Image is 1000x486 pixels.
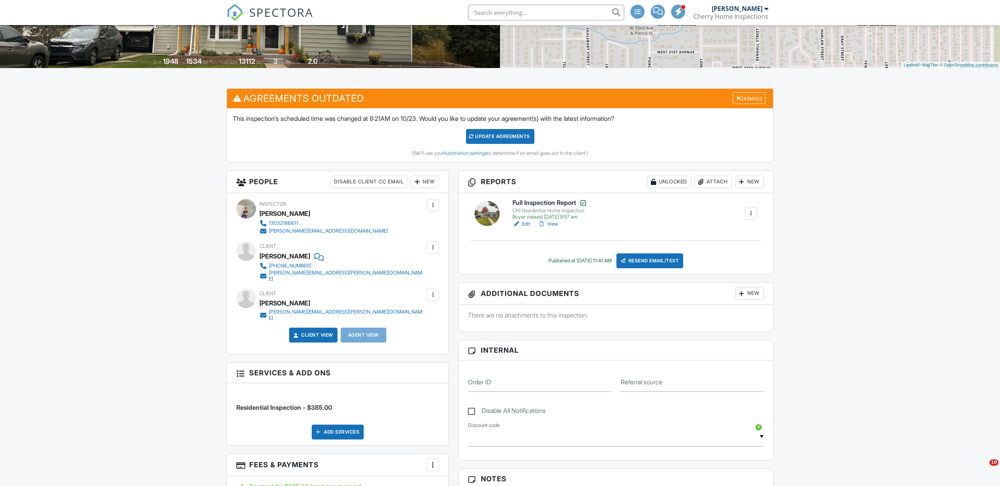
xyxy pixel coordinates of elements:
[512,214,587,220] div: Buyer viewed [DATE] 9:57 am
[259,291,276,296] span: Client
[227,454,448,476] h3: Fees & Payments
[239,57,255,65] div: 13112
[236,404,332,411] span: Residential Inspection - $385.00
[973,459,992,478] iframe: Intercom live chat
[902,62,1000,68] div: |
[647,176,691,188] div: Unlocked
[227,108,773,162] div: This inspection's scheduled time was changed at 8:21AM on 10/23. Would you like to update your ag...
[236,389,439,418] li: Service: Residential Inspection
[621,378,662,386] label: Referral source
[273,57,278,65] div: 3
[153,59,162,65] span: Built
[468,378,491,386] label: Order ID
[227,4,244,21] img: The Best Home Inspection Software - Spectora
[259,227,388,235] a: [PERSON_NAME][EMAIL_ADDRESS][DOMAIN_NAME]
[989,459,998,466] span: 10
[512,208,587,214] div: CHI Residential Home Inspection
[308,57,318,65] div: 2.0
[203,59,214,65] span: sq. ft.
[468,422,500,429] label: Discount code
[319,59,341,65] span: bathrooms
[227,11,313,27] a: SPECTORA
[269,270,425,282] div: [PERSON_NAME][EMAIL_ADDRESS][PERSON_NAME][DOMAIN_NAME]
[259,201,286,207] span: Inspector
[733,92,766,104] div: Dismiss
[712,5,762,13] div: [PERSON_NAME]
[735,287,764,300] div: New
[269,228,388,234] div: [PERSON_NAME][EMAIL_ADDRESS][DOMAIN_NAME]
[695,176,732,188] div: Attach
[459,340,773,360] h3: Internal
[259,262,425,270] a: [PHONE_NUMBER]
[269,220,298,226] div: 13032186611
[330,176,407,188] div: Disable Client CC Email
[256,59,266,65] span: sq.ft.
[269,309,425,321] div: [PERSON_NAME][EMAIL_ADDRESS][PERSON_NAME][DOMAIN_NAME]
[693,13,768,20] div: Cherry Home Inspections
[466,129,534,144] div: Update Agreements
[227,363,448,383] h3: Services & Add ons
[259,208,310,219] div: [PERSON_NAME]
[411,176,439,188] div: New
[221,59,237,65] span: Lot Size
[312,425,364,439] div: Add Services
[468,311,764,319] p: There are no attachments to this inspection.
[940,63,998,67] a: © OpenStreetMap contributors
[616,253,684,268] div: Resend Email/Text
[259,250,310,262] div: [PERSON_NAME]
[538,220,558,228] a: View
[259,243,276,249] span: Client
[904,63,916,67] a: Leaflet
[269,263,311,269] div: [PHONE_NUMBER]
[548,258,612,264] div: Published at [DATE] 11:41 AM
[512,199,587,220] a: Full Inspection Report CHI Residential Home Inspection Buyer viewed [DATE] 9:57 am
[186,57,202,65] div: 1534
[468,5,624,20] input: Search everything...
[512,220,530,228] a: Edit
[227,171,448,193] h3: People
[459,171,773,193] h3: Reports
[512,199,587,207] h6: Full Inspection Report
[292,331,333,339] a: Client View
[735,176,764,188] div: New
[249,4,313,20] span: SPECTORA
[227,89,773,108] h3: Agreements Outdated
[259,297,310,309] div: [PERSON_NAME]
[468,407,546,417] label: Disable All Notifications
[443,150,487,156] a: Automation settings
[259,219,388,227] a: 13032186611
[163,57,179,65] div: 1948
[259,270,425,282] a: [PERSON_NAME][EMAIL_ADDRESS][PERSON_NAME][DOMAIN_NAME]
[279,59,300,65] span: bedrooms
[918,63,939,67] a: © MapTiler
[233,150,767,156] div: (We'll use your to determine if an email goes out to the client.)
[259,309,425,321] a: [PERSON_NAME][EMAIL_ADDRESS][PERSON_NAME][DOMAIN_NAME]
[459,283,773,305] h3: Additional Documents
